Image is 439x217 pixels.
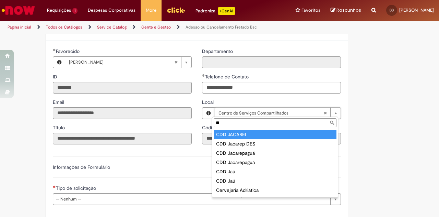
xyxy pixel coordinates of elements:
div: Cervejaria Adriática [214,186,336,195]
div: Cervejaria Águas Claras [214,195,336,204]
div: CDD Jaú [214,176,336,186]
div: CDD JACAREI [214,130,336,139]
ul: Local [212,129,338,197]
div: CDD Jaú [214,167,336,176]
div: CDD Jacarep DES [214,139,336,149]
div: CDD Jacarepaguá [214,149,336,158]
div: CDD Jacarepaguá [214,158,336,167]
